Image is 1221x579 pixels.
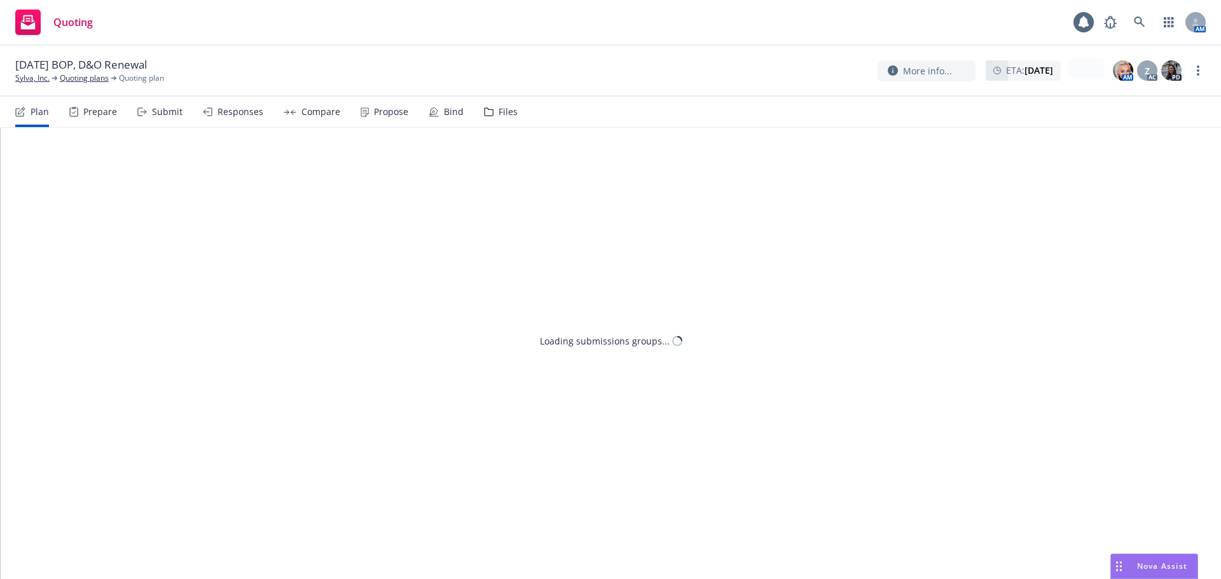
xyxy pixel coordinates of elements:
span: Nova Assist [1137,561,1187,571]
div: Drag to move [1111,554,1127,578]
div: Plan [31,107,49,117]
a: Report a Bug [1098,10,1123,35]
a: Quoting plans [60,72,109,84]
div: Compare [301,107,340,117]
div: Files [499,107,518,117]
img: photo [1113,60,1133,81]
a: Switch app [1156,10,1182,35]
span: Z [1145,64,1150,78]
div: Bind [444,107,464,117]
div: Responses [217,107,263,117]
button: Nova Assist [1110,554,1198,579]
span: Quoting [53,17,93,27]
strong: [DATE] [1024,64,1053,76]
span: More info... [903,64,952,78]
span: Quoting plan [119,72,164,84]
div: Loading submissions groups... [540,334,670,348]
button: More info... [878,60,976,81]
a: Quoting [10,4,98,40]
span: [DATE] BOP, D&O Renewal [15,57,147,72]
div: Propose [374,107,408,117]
span: ETA : [1006,64,1053,77]
div: Submit [152,107,183,117]
a: Search [1127,10,1152,35]
img: photo [1161,60,1182,81]
a: more [1190,63,1206,78]
div: Prepare [83,107,117,117]
a: Sylva, Inc. [15,72,50,84]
